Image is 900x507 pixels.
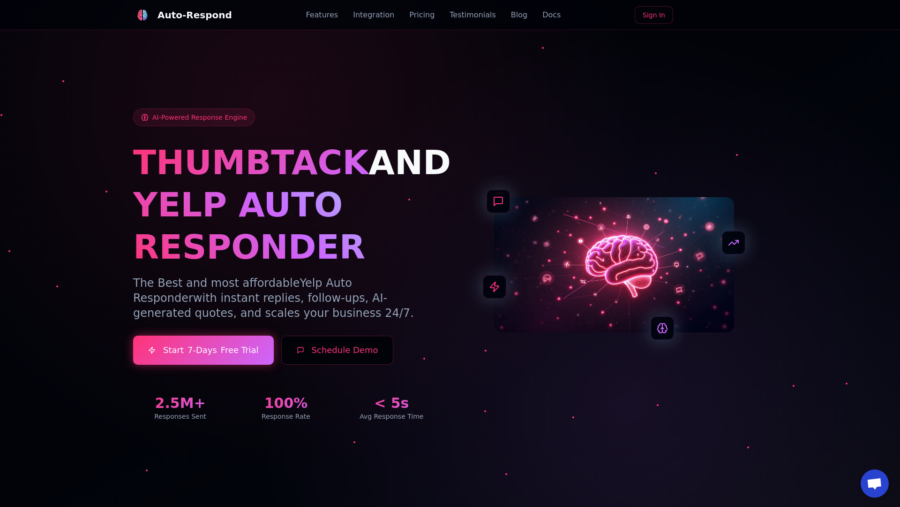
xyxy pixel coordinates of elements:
div: < 5s [345,395,439,412]
button: Schedule Demo [281,336,394,365]
iframe: Sign in with Google Button [676,5,772,26]
div: 2.5M+ [133,395,227,412]
span: Yelp Auto Responder [133,277,352,305]
img: AI Neural Network Brain [494,197,734,332]
a: Auto-Respond LogoAuto-Respond [133,6,232,24]
a: Testimonials [450,9,496,21]
img: Auto-Respond Logo [137,9,148,21]
a: Sign In [635,6,673,24]
h1: YELP AUTO RESPONDER [133,184,439,268]
div: Avg Response Time [345,412,439,421]
div: Response Rate [239,412,333,421]
div: Auto-Respond [157,8,232,22]
span: AI-Powered Response Engine [152,113,247,122]
div: Responses Sent [133,412,227,421]
a: Features [306,9,338,21]
div: 100% [239,395,333,412]
a: Docs [542,9,561,21]
a: Pricing [409,9,435,21]
span: AND [368,143,451,182]
span: THUMBTACK [133,143,368,182]
span: 7-Days [187,344,217,357]
a: Integration [353,9,394,21]
a: Start7-DaysFree Trial [133,336,274,365]
a: Blog [511,9,527,21]
div: Open chat [861,469,889,498]
p: The Best and most affordable with instant replies, follow-ups, AI-generated quotes, and scales yo... [133,276,439,321]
